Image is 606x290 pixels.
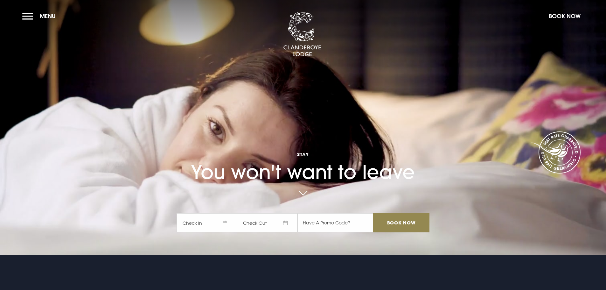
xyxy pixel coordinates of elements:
h1: You won't want to leave [177,133,429,183]
span: Check In [177,213,237,232]
span: Check Out [237,213,297,232]
input: Have A Promo Code? [297,213,373,232]
button: Menu [22,9,59,23]
span: Stay [177,151,429,157]
input: Book Now [373,213,429,232]
img: Clandeboye Lodge [283,12,321,57]
button: Book Now [546,9,584,23]
span: Menu [40,12,56,20]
